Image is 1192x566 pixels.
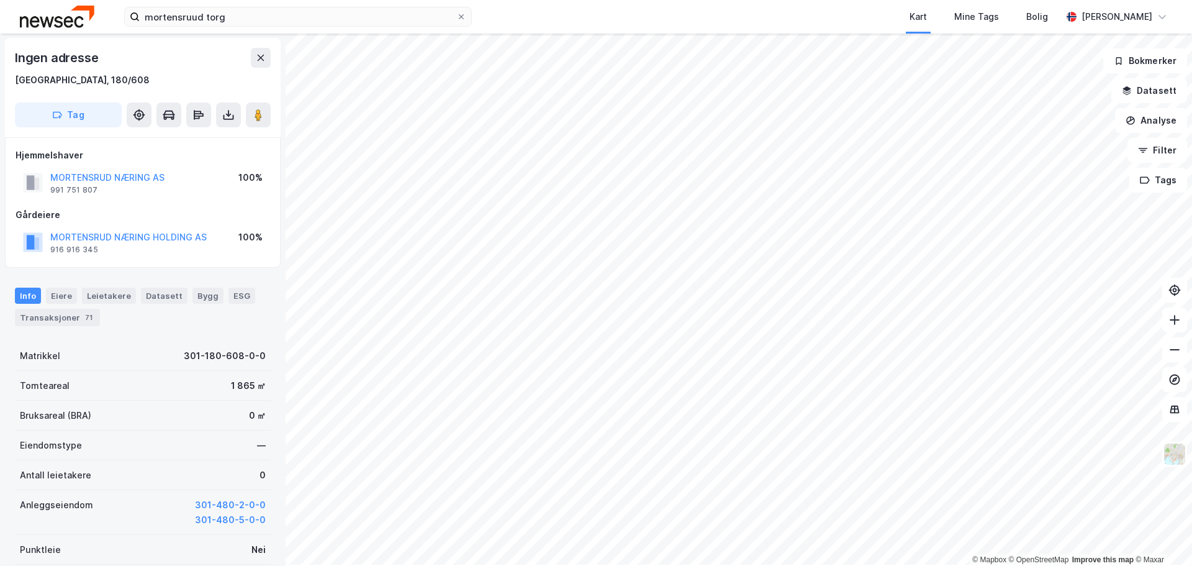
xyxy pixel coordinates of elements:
[16,208,270,222] div: Gårdeiere
[15,103,122,127] button: Tag
[1081,9,1152,24] div: [PERSON_NAME]
[82,288,136,304] div: Leietakere
[16,148,270,163] div: Hjemmelshaver
[954,9,999,24] div: Mine Tags
[20,468,91,483] div: Antall leietakere
[1009,555,1069,564] a: OpenStreetMap
[20,378,70,393] div: Tomteareal
[46,288,77,304] div: Eiere
[140,7,456,26] input: Søk på adresse, matrikkel, gårdeiere, leietakere eller personer
[260,468,266,483] div: 0
[15,48,101,68] div: Ingen adresse
[238,170,263,185] div: 100%
[15,73,150,88] div: [GEOGRAPHIC_DATA], 180/608
[83,311,95,324] div: 71
[251,542,266,557] div: Nei
[1115,108,1187,133] button: Analyse
[1111,78,1187,103] button: Datasett
[195,513,266,527] button: 301-480-5-0-0
[910,9,927,24] div: Kart
[231,378,266,393] div: 1 865 ㎡
[972,555,1006,564] a: Mapbox
[1103,48,1187,73] button: Bokmerker
[249,408,266,423] div: 0 ㎡
[50,185,97,195] div: 991 751 807
[20,349,60,363] div: Matrikkel
[20,408,91,423] div: Bruksareal (BRA)
[195,498,266,513] button: 301-480-2-0-0
[1129,168,1187,193] button: Tags
[1072,555,1134,564] a: Improve this map
[257,438,266,453] div: —
[1127,138,1187,163] button: Filter
[15,309,100,326] div: Transaksjoner
[238,230,263,245] div: 100%
[20,542,61,557] div: Punktleie
[20,438,82,453] div: Eiendomstype
[1026,9,1048,24] div: Bolig
[50,245,98,255] div: 916 916 345
[20,498,93,513] div: Anleggseiendom
[1163,442,1186,466] img: Z
[184,349,266,363] div: 301-180-608-0-0
[15,288,41,304] div: Info
[192,288,223,304] div: Bygg
[1130,506,1192,566] iframe: Chat Widget
[20,6,94,27] img: newsec-logo.f6e21ccffca1b3a03d2d.png
[228,288,255,304] div: ESG
[141,288,187,304] div: Datasett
